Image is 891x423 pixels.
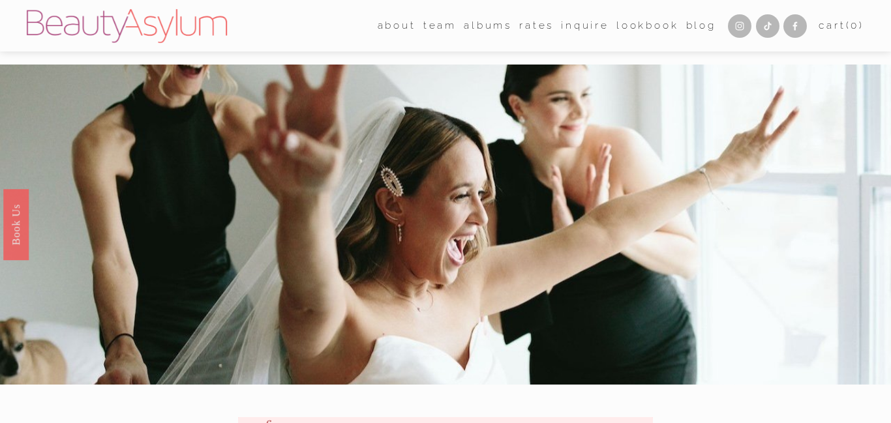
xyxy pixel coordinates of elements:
a: 0 items in cart [819,17,864,35]
a: Instagram [728,14,751,38]
span: ( ) [846,20,865,31]
a: Blog [686,16,716,36]
a: Facebook [783,14,807,38]
a: Inquire [561,16,609,36]
img: Beauty Asylum | Bridal Hair &amp; Makeup Charlotte &amp; Atlanta [27,9,227,43]
a: folder dropdown [423,16,457,36]
span: about [378,17,416,35]
a: Rates [519,16,554,36]
a: albums [464,16,512,36]
a: TikTok [756,14,779,38]
a: Lookbook [616,16,679,36]
span: 0 [851,20,859,31]
a: Book Us [3,188,29,259]
a: folder dropdown [378,16,416,36]
span: team [423,17,457,35]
